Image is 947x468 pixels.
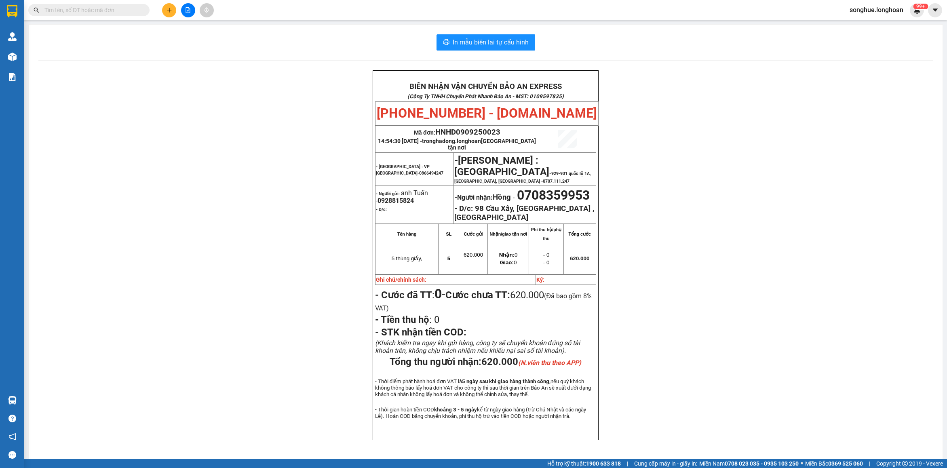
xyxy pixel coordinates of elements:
strong: Tên hàng [397,232,416,236]
span: 14:54:30 [DATE] - [378,138,536,151]
span: copyright [902,461,908,466]
strong: 0708 023 035 - 0935 103 250 [725,460,799,467]
img: solution-icon [8,73,17,81]
span: - [GEOGRAPHIC_DATA] : VP [GEOGRAPHIC_DATA]- [376,164,443,176]
strong: - [454,193,511,202]
strong: 1900 633 818 [586,460,621,467]
span: 5 thùng giấy, [392,255,422,261]
span: : [375,289,446,301]
span: Miền Bắc [805,459,863,468]
span: [PHONE_NUMBER] - [DOMAIN_NAME] [377,105,597,121]
button: file-add [181,3,195,17]
span: Hỗ trợ kỹ thuật: [547,459,621,468]
span: songhue.longhoan [843,5,910,15]
button: printerIn mẫu biên lai tự cấu hình [437,34,535,51]
span: Hồng [493,193,511,202]
strong: Cước gửi [464,232,483,236]
span: Mã đơn: [414,129,500,136]
img: warehouse-icon [8,32,17,41]
span: (Khách kiểm tra ngay khi gửi hàng, công ty sẽ chuyển khoản đúng số tài khoản trên, không chịu trá... [375,339,580,354]
span: - 0 [543,252,550,258]
button: plus [162,3,176,17]
span: 620.000 [570,255,589,261]
strong: - Người gửi: [376,191,400,196]
span: | [869,459,870,468]
span: - STK nhận tiền COD: [375,327,466,338]
span: 0866494247 [419,171,443,176]
span: 0707.111.247 [543,179,569,184]
span: Người nhận: [457,194,511,201]
span: 0928815824 [378,197,414,204]
sup: 367 [913,4,928,9]
span: 620.000 [481,356,581,367]
strong: Giao: [500,259,514,266]
img: icon-new-feature [913,6,921,14]
span: 5 [447,255,450,261]
span: 0 [432,314,439,325]
button: aim [200,3,214,17]
strong: Tổng cước [569,232,591,236]
span: 620.000 [464,252,483,258]
span: caret-down [932,6,939,14]
strong: - Cước đã TT [375,289,432,301]
span: (Đã bao gồm 8% VAT) [375,292,592,312]
strong: - Tiền thu hộ [375,314,429,325]
strong: Nhận: [499,252,515,258]
strong: - D/c: [454,204,473,213]
span: ⚪️ [801,462,803,465]
span: plus [167,7,172,13]
img: logo-vxr [7,5,17,17]
span: : [375,314,439,325]
span: 0 [500,259,517,266]
strong: 0 [434,286,442,301]
span: 0708359953 [517,188,590,203]
span: aim [204,7,209,13]
span: In mẫu biên lai tự cấu hình [453,37,529,47]
span: - Thời điểm phát hành hoá đơn VAT là nếu quý khách không thông báo lấy hoá đơn VAT cho công ty th... [375,378,591,397]
span: [PERSON_NAME] : [GEOGRAPHIC_DATA] [454,155,549,177]
strong: BIÊN NHẬN VẬN CHUYỂN BẢO AN EXPRESS [409,82,562,91]
span: 0 [499,252,518,258]
strong: Ghi chú/chính sách: [376,276,426,283]
span: | [627,459,628,468]
span: Cung cấp máy in - giấy in: [634,459,697,468]
span: file-add [185,7,191,13]
strong: Cước chưa TT: [445,289,510,301]
img: warehouse-icon [8,396,17,405]
span: notification [8,433,16,441]
input: Tìm tên, số ĐT hoặc mã đơn [44,6,140,15]
span: message [8,451,16,459]
strong: Phí thu hộ/phụ thu [531,227,562,241]
strong: SL [446,232,452,236]
em: (N.viên thu theo APP) [518,359,581,367]
span: - [454,155,458,166]
strong: 5 ngày sau khi giao hàng thành công, [462,378,550,384]
span: question-circle [8,415,16,422]
span: HNHD0909250023 [435,128,500,137]
span: Miền Nam [699,459,799,468]
span: - [511,194,517,201]
span: printer [443,39,449,46]
span: search [34,7,39,13]
strong: Nhận/giao tận nơi [490,232,527,236]
strong: (Công Ty TNHH Chuyển Phát Nhanh Bảo An - MST: 0109597835) [407,93,564,99]
img: warehouse-icon [8,53,17,61]
span: - 0 [543,259,550,266]
strong: 0369 525 060 [828,460,863,467]
button: caret-down [928,3,942,17]
span: - [454,159,591,184]
span: tronghadong.longhoan [422,138,536,151]
strong: Ký: [536,276,544,283]
span: - Thời gian hoàn tiền COD kể từ ngày giao hàng (trừ Chủ Nhật và các ngày Lễ). Hoàn COD bằng chuyể... [375,407,586,419]
strong: khoảng 3 - 5 ngày [434,407,477,413]
span: - [434,286,445,301]
strong: 98 Cầu Xây, [GEOGRAPHIC_DATA] , [GEOGRAPHIC_DATA] [454,204,595,222]
span: anh Tuấn - [376,189,428,204]
span: Tổng thu người nhận: [390,356,581,367]
span: [GEOGRAPHIC_DATA] tận nơi [448,138,536,151]
strong: - D/c: [376,207,387,212]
